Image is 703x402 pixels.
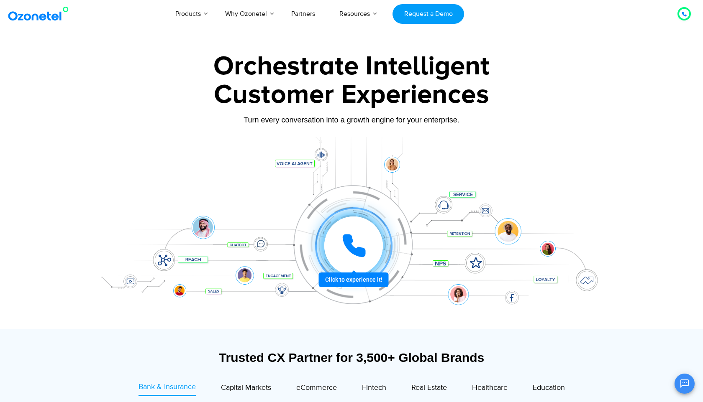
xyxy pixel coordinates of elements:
a: Fintech [362,382,386,396]
div: Trusted CX Partner for 3,500+ Global Brands [94,350,609,365]
a: Capital Markets [221,382,271,396]
a: Request a Demo [393,4,464,24]
span: eCommerce [296,383,337,392]
a: Healthcare [472,382,508,396]
span: Fintech [362,383,386,392]
a: Bank & Insurance [139,382,196,396]
span: Bank & Insurance [139,382,196,392]
a: eCommerce [296,382,337,396]
span: Real Estate [411,383,447,392]
a: Real Estate [411,382,447,396]
div: Turn every conversation into a growth engine for your enterprise. [90,115,613,125]
div: Orchestrate Intelligent [90,53,613,80]
div: Customer Experiences [90,75,613,115]
button: Open chat [675,374,695,394]
span: Healthcare [472,383,508,392]
span: Capital Markets [221,383,271,392]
